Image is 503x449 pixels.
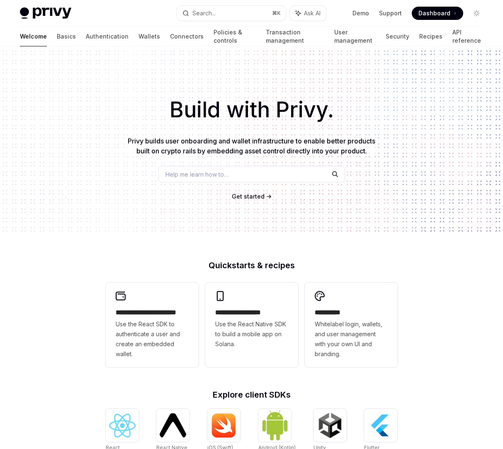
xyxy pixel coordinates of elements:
[20,27,47,46] a: Welcome
[106,391,398,399] h2: Explore client SDKs
[419,27,442,46] a: Recipes
[165,170,228,179] span: Help me learn how to…
[315,319,388,359] span: Whitelabel login, wallets, and user management with your own UI and branding.
[215,319,288,349] span: Use the React Native SDK to build a mobile app on Solana.
[412,7,463,20] a: Dashboard
[109,414,136,437] img: React
[232,193,265,200] span: Get started
[160,413,186,437] img: React Native
[13,94,490,126] h1: Build with Privy.
[211,413,237,438] img: iOS (Swift)
[262,410,288,441] img: Android (Kotlin)
[304,9,321,17] span: Ask AI
[266,27,324,46] a: Transaction management
[232,192,265,201] a: Get started
[177,6,286,21] button: Search...⌘K
[418,9,450,17] span: Dashboard
[367,412,394,439] img: Flutter
[139,27,160,46] a: Wallets
[452,27,483,46] a: API reference
[128,137,375,155] span: Privy builds user onboarding and wallet infrastructure to enable better products built on crypto ...
[57,27,76,46] a: Basics
[106,261,398,269] h2: Quickstarts & recipes
[352,9,369,17] a: Demo
[305,283,398,367] a: **** *****Whitelabel login, wallets, and user management with your own UI and branding.
[470,7,483,20] button: Toggle dark mode
[272,10,281,17] span: ⌘ K
[334,27,376,46] a: User management
[86,27,129,46] a: Authentication
[192,8,216,18] div: Search...
[205,283,298,367] a: **** **** **** ***Use the React Native SDK to build a mobile app on Solana.
[116,319,189,359] span: Use the React SDK to authenticate a user and create an embedded wallet.
[170,27,204,46] a: Connectors
[386,27,409,46] a: Security
[20,7,71,19] img: light logo
[214,27,256,46] a: Policies & controls
[290,6,326,21] button: Ask AI
[379,9,402,17] a: Support
[317,412,343,439] img: Unity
